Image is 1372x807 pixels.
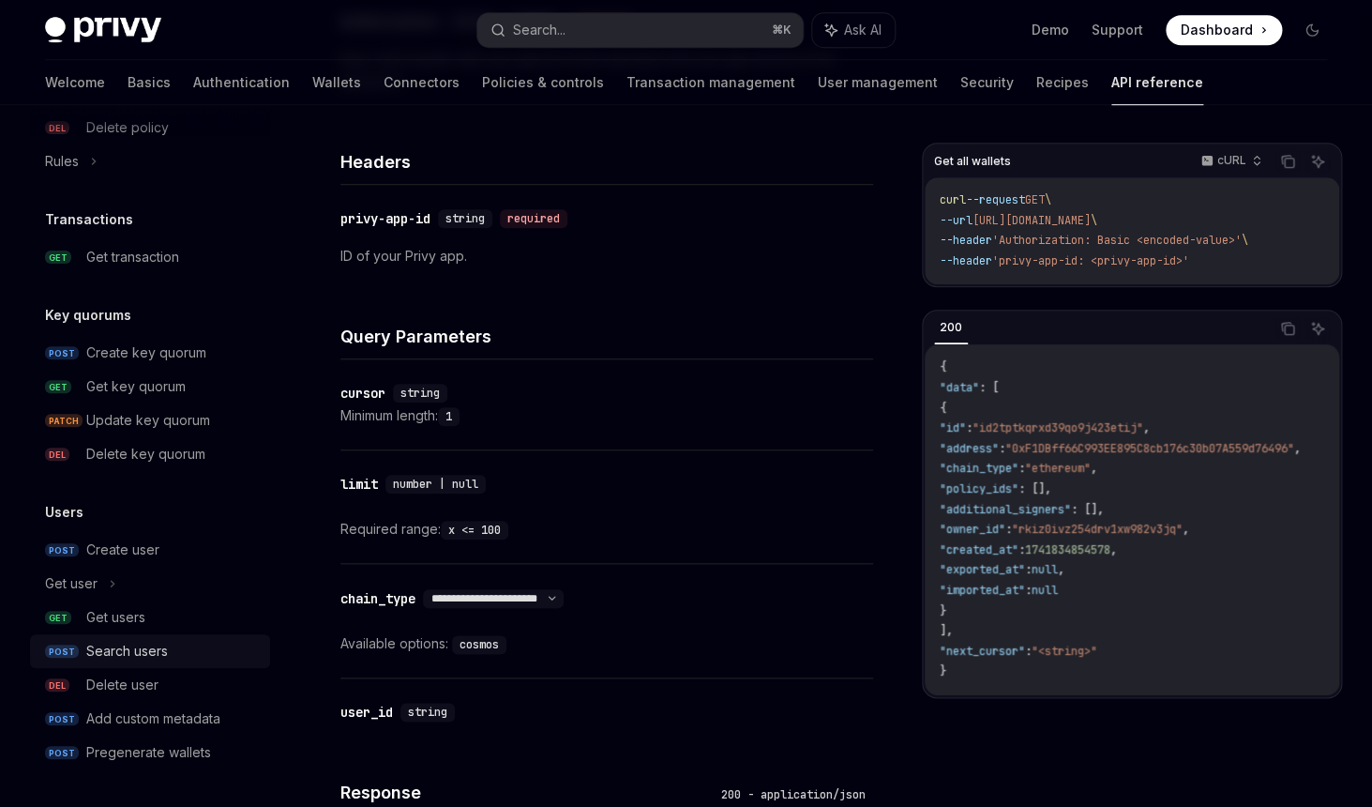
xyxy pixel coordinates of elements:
[940,644,1025,659] span: "next_cursor"
[940,380,979,395] span: "data"
[1111,60,1203,105] a: API reference
[86,443,205,465] div: Delete key quorum
[86,606,145,629] div: Get users
[1305,316,1330,341] button: Ask AI
[30,668,270,702] a: DELDelete user
[1275,149,1300,174] button: Copy the contents from the code block
[86,246,179,268] div: Get transaction
[86,674,158,696] div: Delete user
[30,634,270,668] a: POSTSearch users
[1018,542,1025,557] span: :
[45,380,71,394] span: GET
[86,375,186,398] div: Get key quorum
[45,150,79,173] div: Rules
[940,481,1018,496] span: "policy_ids"
[45,414,83,428] span: PATCH
[1032,644,1097,659] span: "<string>"
[30,336,270,370] a: POSTCreate key quorum
[1032,583,1058,598] span: null
[714,785,873,804] div: 200 - application/json
[86,741,211,764] div: Pregenerate wallets
[1025,562,1032,577] span: :
[818,60,938,105] a: User management
[972,213,1091,228] span: [URL][DOMAIN_NAME]
[340,589,415,608] div: chain_type
[30,601,270,634] a: GETGet users
[500,209,567,228] div: required
[45,543,79,557] span: POST
[940,359,946,374] span: {
[940,213,972,228] span: --url
[482,60,604,105] a: Policies & controls
[128,60,171,105] a: Basics
[513,19,565,41] div: Search...
[940,562,1025,577] span: "exported_at"
[45,712,79,726] span: POST
[340,324,873,349] h4: Query Parameters
[1110,542,1117,557] span: ,
[844,21,882,39] span: Ask AI
[812,13,895,47] button: Ask AI
[1297,15,1327,45] button: Toggle dark mode
[1183,522,1189,537] span: ,
[45,678,69,693] span: DEL
[86,409,210,432] div: Update key quorum
[45,60,105,105] a: Welcome
[1143,420,1150,435] span: ,
[1190,145,1270,177] button: cURL
[940,192,966,207] span: curl
[940,401,946,416] span: {
[992,253,1189,268] span: 'privy-app-id: <privy-app-id>'
[45,746,79,760] span: POST
[1091,461,1097,476] span: ,
[1217,153,1246,168] p: cURL
[940,461,1018,476] span: "chain_type"
[86,640,168,662] div: Search users
[340,245,873,267] p: ID of your Privy app.
[1294,441,1301,456] span: ,
[1025,192,1045,207] span: GET
[1032,21,1069,39] a: Demo
[1025,542,1110,557] span: 1741834854578
[992,233,1242,248] span: 'Authorization: Basic <encoded-value>'
[1242,233,1248,248] span: \
[340,632,873,655] div: Available options:
[384,60,460,105] a: Connectors
[45,346,79,360] span: POST
[45,208,133,231] h5: Transactions
[340,780,714,805] h4: Response
[1032,562,1058,577] span: null
[340,703,393,722] div: user_id
[1058,562,1064,577] span: ,
[1005,522,1012,537] span: :
[340,404,873,427] div: Minimum length:
[45,611,71,625] span: GET
[45,501,83,524] h5: Users
[340,518,873,541] div: Required range:
[1045,192,1051,207] span: \
[340,149,873,175] h4: Headers
[393,477,478,492] span: number | null
[45,304,131,327] h5: Key quorums
[966,192,1025,207] span: --request
[45,645,79,659] span: POST
[940,502,1071,517] span: "additional_signers"
[1092,21,1143,39] a: Support
[934,154,1011,169] span: Get all wallets
[1018,461,1025,476] span: :
[1005,441,1294,456] span: "0xF1DBff66C993EE895C8cb176c30b07A559d76496"
[86,539,159,561] div: Create user
[940,522,1005,537] span: "owner_id"
[1091,213,1097,228] span: \
[940,542,1018,557] span: "created_at"
[312,60,361,105] a: Wallets
[30,533,270,567] a: POSTCreate user
[86,708,220,730] div: Add custom metadata
[30,736,270,769] a: POSTPregenerate wallets
[30,370,270,403] a: GETGet key quorum
[1181,21,1253,39] span: Dashboard
[193,60,290,105] a: Authentication
[340,475,378,494] div: limit
[966,420,972,435] span: :
[1036,60,1089,105] a: Recipes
